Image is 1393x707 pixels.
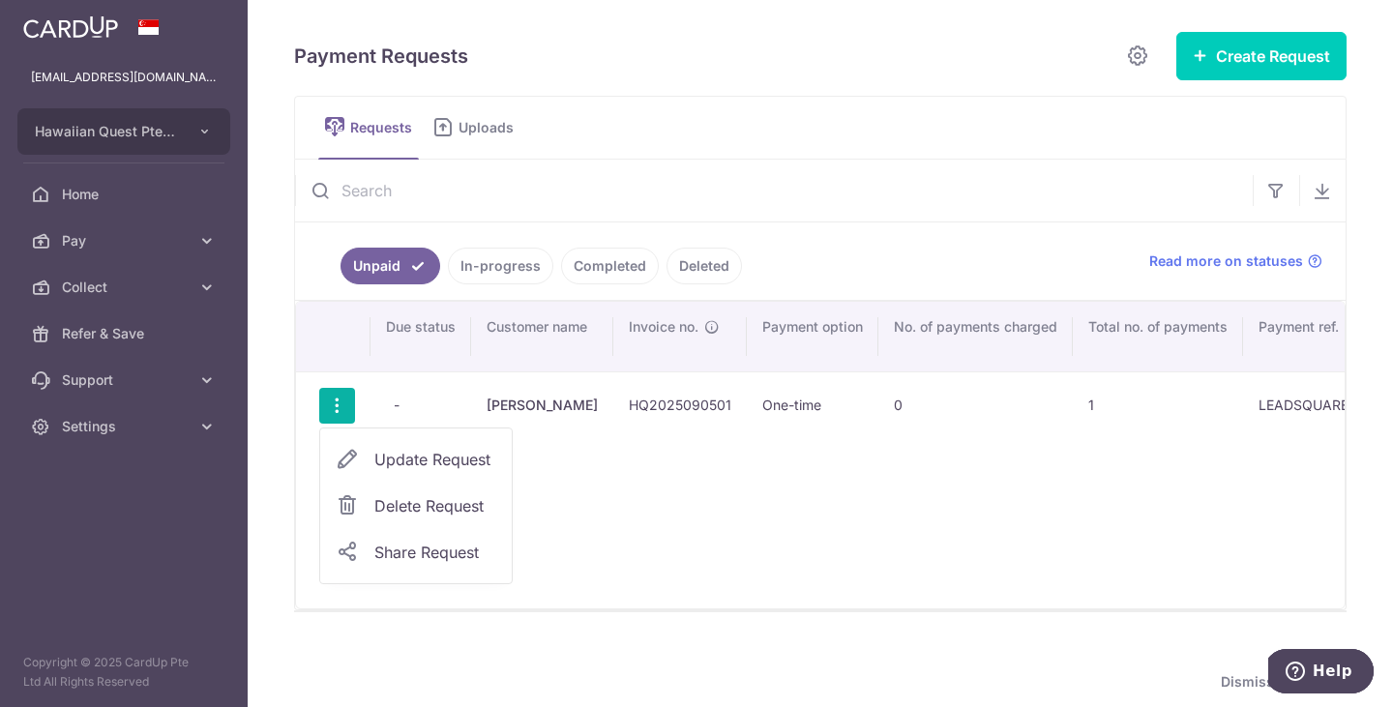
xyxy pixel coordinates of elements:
span: - [386,392,407,419]
span: Invoice no. [629,317,698,337]
th: Due status [370,302,471,371]
span: Payment ref. [1259,317,1339,337]
a: Deleted [667,248,742,284]
h5: Payment Requests [294,41,468,72]
td: One-time [747,371,878,439]
span: Hawaiian Quest Pte Ltd [35,122,178,141]
span: Requests [350,118,419,137]
span: Payment option [762,317,863,337]
a: Requests [318,97,419,159]
input: Search [295,160,1253,221]
span: Help [44,14,84,31]
span: Home [62,185,190,204]
span: Read more on statuses [1149,251,1303,271]
iframe: Opens a widget where you can find more information [1268,649,1374,697]
a: Read more on statuses [1149,251,1322,271]
span: No. of payments charged [894,317,1057,337]
a: Uploads [427,97,527,159]
span: Collect [62,278,190,297]
span: Total no. of payments [1088,317,1228,337]
span: Refer & Save [62,324,190,343]
td: 1 [1073,371,1243,439]
a: Unpaid [341,248,440,284]
span: Settings [62,417,190,436]
img: CardUp [23,15,118,39]
th: No. of payments charged [878,302,1073,371]
th: Customer name [471,302,613,371]
span: Pay [62,231,190,250]
th: Invoice no. [613,302,747,371]
span: Support [62,370,190,390]
th: Payment option [747,302,878,371]
a: Completed [561,248,659,284]
td: HQ2025090501 [613,371,747,439]
th: Total no. of payments [1073,302,1243,371]
button: Create Request [1176,32,1347,80]
span: Dismiss guide [1221,670,1339,693]
td: [PERSON_NAME] [471,371,613,439]
span: Uploads [459,118,527,137]
td: 0 [878,371,1073,439]
a: In-progress [448,248,553,284]
button: Hawaiian Quest Pte Ltd [17,108,230,155]
p: [EMAIL_ADDRESS][DOMAIN_NAME] [31,68,217,87]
